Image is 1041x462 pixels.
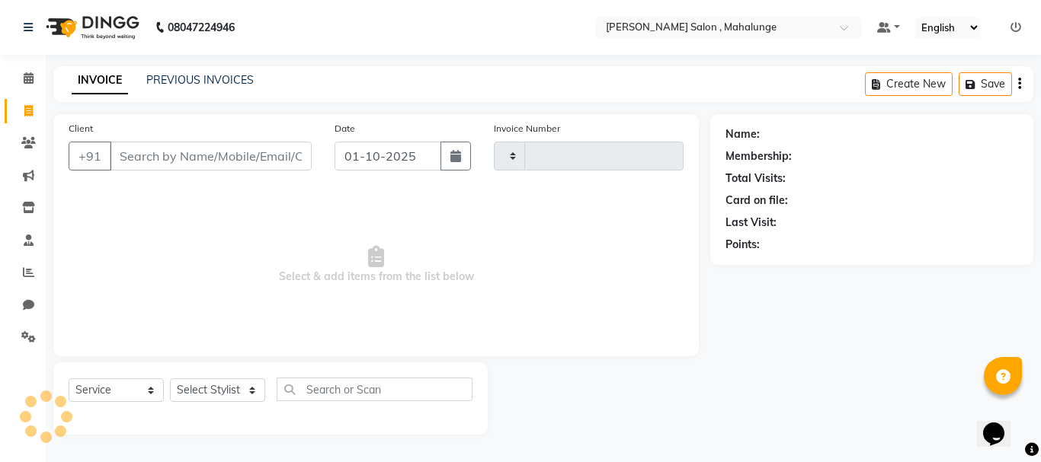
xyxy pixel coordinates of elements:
div: Card on file: [725,193,788,209]
div: Name: [725,126,760,142]
button: Create New [865,72,953,96]
label: Client [69,122,93,135]
b: 08047224946 [168,6,235,49]
a: PREVIOUS INVOICES [146,73,254,87]
button: +91 [69,142,111,170]
div: Points: [725,237,760,253]
label: Date [335,122,355,135]
div: Membership: [725,148,792,164]
input: Search or Scan [277,378,472,401]
iframe: chat widget [977,401,1026,447]
span: Select & add items from the list below [69,189,684,341]
div: Total Visits: [725,170,786,186]
input: Search by Name/Mobile/Email/Code [110,142,312,170]
img: logo [39,6,143,49]
button: Save [959,72,1012,96]
label: Invoice Number [494,122,560,135]
div: Last Visit: [725,215,777,231]
a: INVOICE [72,67,128,94]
